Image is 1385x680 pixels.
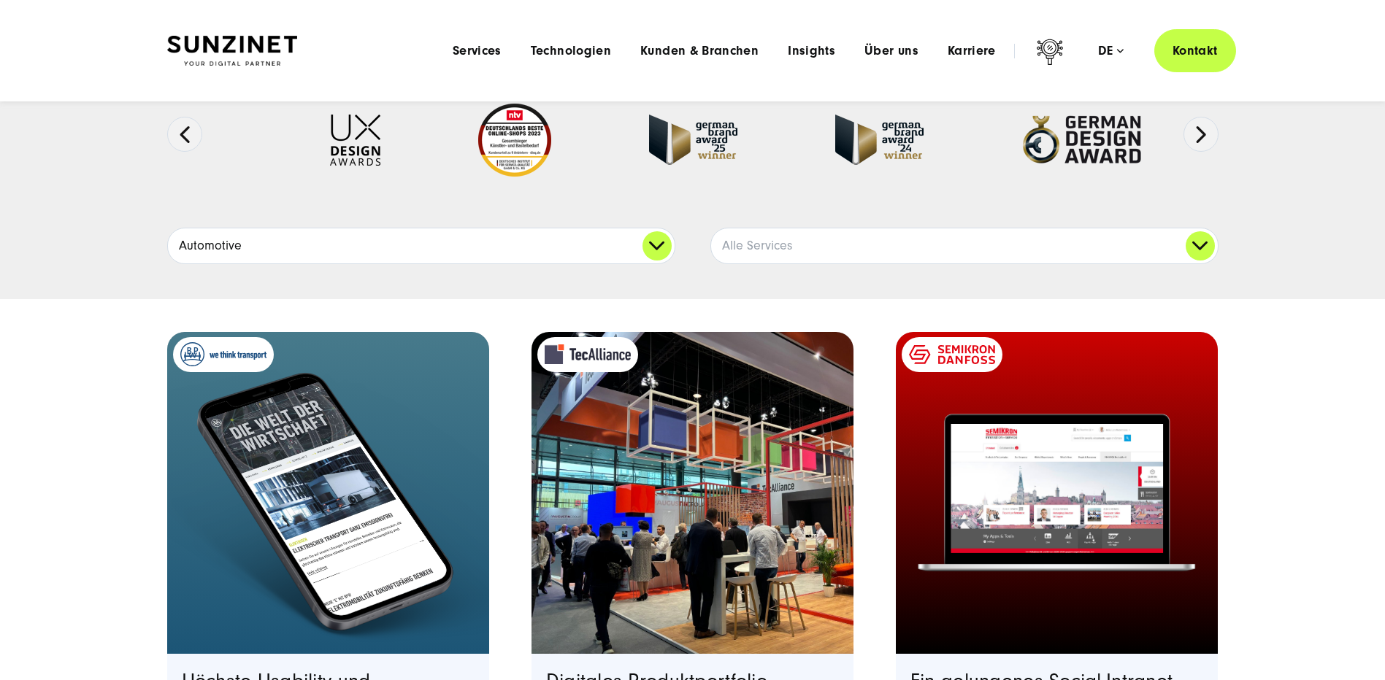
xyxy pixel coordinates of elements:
img: Logo_TecAlliance [545,344,631,364]
a: Alle Services [711,228,1218,263]
a: Technologien [531,44,611,58]
img: German Brand Award winner 2025 - Full Service Digital Agentur SUNZINET [649,115,737,165]
img: SUNZINET Full Service Digital Agentur [167,36,297,66]
div: de [1098,44,1124,58]
a: Featured image: - Read full post: BPW | Website Relaunch | SUNZINET [167,332,490,654]
button: Previous [167,117,202,152]
img: placeholder-macbook.png [912,402,1202,583]
a: Services [453,44,502,58]
img: UX-Design-Awards - fullservice digital agentur SUNZINET [330,115,380,166]
a: Automotive [168,228,675,263]
img: logo_BPW_logo-claim [180,342,266,366]
a: Insights [788,44,835,58]
img: Preview Bild: Digitales Produktportfolio für schlanke Vertriebsprozesse und beste CX [532,332,854,654]
a: Featured image: - Read full post: Semikron | Intranet | SUNZINET [896,332,1219,654]
img: Deutschlands beste Online Shops 2023 - boesner - Kunde - SUNZINET [478,104,551,177]
a: Featured image: Preview Bild: Digitales Produktportfolio für schlanke Vertriebsprozesse und beste... [532,332,854,654]
button: Next [1183,117,1219,152]
a: Über uns [864,44,918,58]
a: Kontakt [1154,29,1236,72]
img: semikron-danfoss-logo [909,345,995,364]
img: placeholder-phone-border.png [62,332,594,675]
a: Karriere [948,44,996,58]
img: German-Brand-Award - fullservice digital agentur SUNZINET [835,115,924,165]
img: German-Design-Award - fullservice digital agentur SUNZINET [1021,115,1142,165]
a: Kunden & Branchen [640,44,759,58]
